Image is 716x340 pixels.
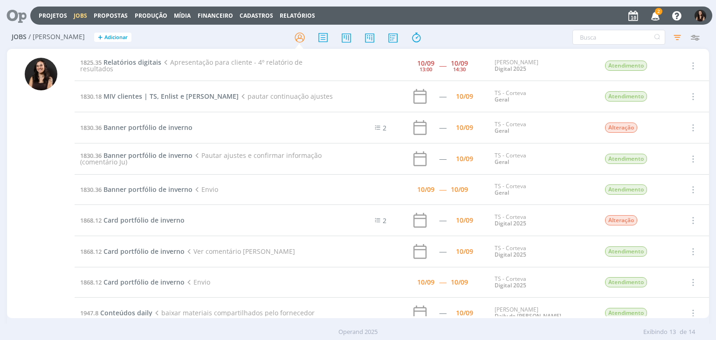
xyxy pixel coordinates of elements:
[495,251,526,258] a: Digital 2025
[80,58,302,73] span: Apresentação para cliente - 4º relatório de resultados
[80,92,102,101] span: 1830.18
[80,58,102,67] span: 1825.35
[495,281,526,289] a: Digital 2025
[439,124,446,131] div: -----
[71,12,90,20] button: Jobs
[80,123,193,132] a: 1830.36Banner portfólio de inverno
[237,12,276,20] button: Cadastros
[456,248,473,255] div: 10/09
[103,278,185,286] span: Card portfólio de inverno
[605,215,637,225] span: Alteração
[80,247,102,256] span: 1868.12
[185,278,210,286] span: Envio
[28,33,85,41] span: / [PERSON_NAME]
[383,216,386,225] span: 2
[572,30,665,45] input: Busca
[420,67,432,72] div: 13:00
[680,327,687,337] span: de
[417,186,434,193] div: 10/09
[103,216,185,224] span: Card portfólio de inverno
[605,61,647,71] span: Atendimento
[495,65,526,73] a: Digital 2025
[439,93,446,100] div: -----
[94,33,131,42] button: +Adicionar
[495,276,591,289] div: TS - Corteva
[439,185,446,194] span: -----
[495,214,591,227] div: TS - Corteva
[152,308,314,317] span: baixar materiais compartilhados pelo fornecedor
[80,92,239,101] a: 1830.18MIV clientes | TS, Enlist e [PERSON_NAME]
[451,60,468,67] div: 10/09
[80,308,152,317] a: 1947.8Conteúdos daily
[456,310,473,316] div: 10/09
[645,7,664,24] button: 2
[456,124,473,131] div: 10/09
[103,58,161,67] span: Relatórios digitais
[80,278,185,286] a: 1868.12Card portfólio de inverno
[80,216,185,224] a: 1868.12Card portfólio de inverno
[417,279,434,286] div: 10/09
[688,327,695,337] span: 14
[439,217,446,224] div: -----
[239,92,332,101] span: pautar continuação ajustes
[103,92,239,101] span: MIV clientes | TS, Enlist e [PERSON_NAME]
[695,10,706,21] img: I
[495,306,591,320] div: [PERSON_NAME]
[495,127,509,135] a: Geral
[100,308,152,317] span: Conteúdos daily
[495,95,509,103] a: Geral
[80,278,102,286] span: 1868.12
[80,151,321,166] span: Pautar ajustes e confirmar informação (comentário Ju)
[80,216,102,224] span: 1868.12
[280,12,315,20] a: Relatórios
[277,12,318,20] button: Relatórios
[605,122,637,133] span: Alteração
[495,59,591,73] div: [PERSON_NAME]
[694,7,707,24] button: I
[605,154,647,164] span: Atendimento
[451,186,468,193] div: 10/09
[185,247,295,256] span: Ver comentário [PERSON_NAME]
[80,151,102,160] span: 1830.36
[103,185,193,194] span: Banner portfólio de inverno
[80,123,102,132] span: 1830.36
[453,67,466,72] div: 14:30
[103,247,185,256] span: Card portfólio de inverno
[383,123,386,132] span: 2
[495,245,591,258] div: TS - Corteva
[39,12,67,20] a: Projetos
[80,185,102,194] span: 1830.36
[74,12,87,20] a: Jobs
[98,33,103,42] span: +
[451,279,468,286] div: 10/09
[36,12,70,20] button: Projetos
[495,219,526,227] a: Digital 2025
[456,93,473,100] div: 10/09
[495,189,509,197] a: Geral
[456,156,473,162] div: 10/09
[439,248,446,255] div: -----
[495,121,591,135] div: TS - Corteva
[417,60,434,67] div: 10/09
[80,151,193,160] a: 1830.36Banner portfólio de inverno
[193,185,218,194] span: Envio
[103,123,193,132] span: Banner portfólio de inverno
[132,12,170,20] button: Produção
[240,12,273,20] span: Cadastros
[104,34,128,41] span: Adicionar
[456,217,473,224] div: 10/09
[605,308,647,318] span: Atendimento
[135,12,167,20] a: Produção
[495,312,561,320] a: Daily de [PERSON_NAME]
[605,91,647,102] span: Atendimento
[80,247,185,256] a: 1868.12Card portfólio de inverno
[439,278,446,286] span: -----
[80,309,98,317] span: 1947.8
[495,158,509,166] a: Geral
[669,327,676,337] span: 13
[643,327,668,337] span: Exibindo
[439,156,446,162] div: -----
[171,12,193,20] button: Mídia
[195,12,236,20] button: Financeiro
[80,185,193,194] a: 1830.36Banner portfólio de inverno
